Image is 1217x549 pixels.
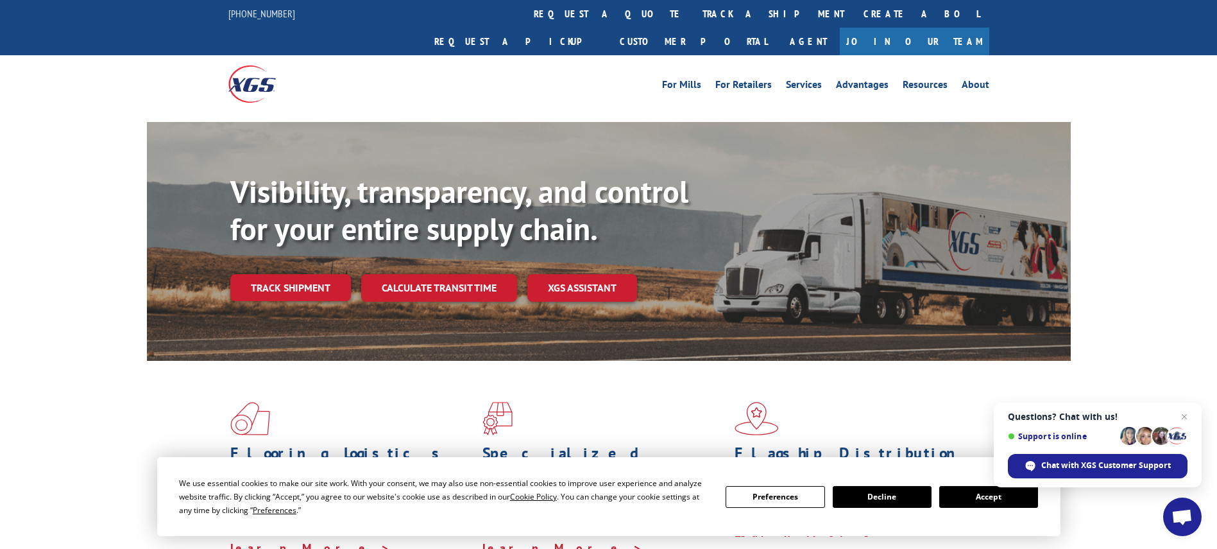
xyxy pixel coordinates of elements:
[833,486,932,508] button: Decline
[230,274,351,301] a: Track shipment
[1008,454,1187,478] span: Chat with XGS Customer Support
[510,491,557,502] span: Cookie Policy
[786,80,822,94] a: Services
[1008,412,1187,422] span: Questions? Chat with us!
[610,28,777,55] a: Customer Portal
[230,446,473,483] h1: Flooring Logistics Solutions
[840,28,989,55] a: Join Our Team
[482,446,725,483] h1: Specialized Freight Experts
[1008,431,1116,441] span: Support is online
[228,7,295,20] a: [PHONE_NUMBER]
[230,402,270,435] img: xgs-icon-total-supply-chain-intelligence-red
[482,402,513,435] img: xgs-icon-focused-on-flooring-red
[735,525,894,540] a: Learn More >
[425,28,610,55] a: Request a pickup
[735,402,779,435] img: xgs-icon-flagship-distribution-model-red
[777,28,840,55] a: Agent
[726,486,824,508] button: Preferences
[735,446,977,483] h1: Flagship Distribution Model
[836,80,889,94] a: Advantages
[962,80,989,94] a: About
[1163,498,1202,536] a: Open chat
[527,274,637,302] a: XGS ASSISTANT
[662,80,701,94] a: For Mills
[715,80,772,94] a: For Retailers
[361,274,517,302] a: Calculate transit time
[253,505,296,516] span: Preferences
[903,80,948,94] a: Resources
[157,457,1060,536] div: Cookie Consent Prompt
[179,476,710,517] div: We use essential cookies to make our site work. With your consent, we may also use non-essential ...
[939,486,1038,508] button: Accept
[1041,460,1171,471] span: Chat with XGS Customer Support
[230,171,688,248] b: Visibility, transparency, and control for your entire supply chain.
